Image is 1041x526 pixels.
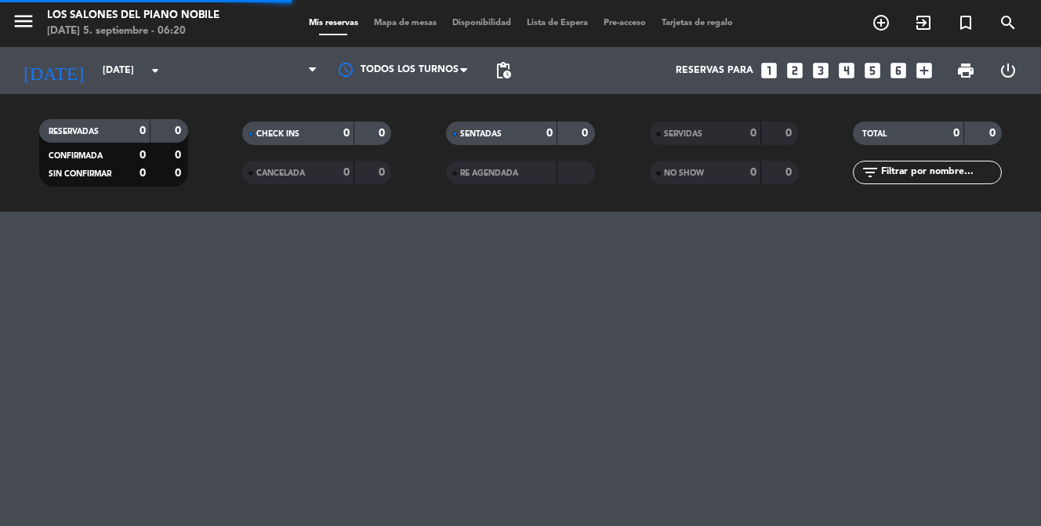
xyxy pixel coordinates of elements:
[861,163,880,182] i: filter_list
[989,128,999,139] strong: 0
[872,13,890,32] i: add_circle_outline
[379,128,388,139] strong: 0
[999,13,1017,32] i: search
[999,61,1017,80] i: power_settings_new
[664,130,702,138] span: SERVIDAS
[862,60,883,81] i: looks_5
[49,170,111,178] span: SIN CONFIRMAR
[654,19,741,27] span: Tarjetas de regalo
[379,167,388,178] strong: 0
[785,60,805,81] i: looks_two
[596,19,654,27] span: Pre-acceso
[953,128,959,139] strong: 0
[49,152,103,160] span: CONFIRMADA
[880,164,1001,181] input: Filtrar por nombre...
[175,125,184,136] strong: 0
[750,167,756,178] strong: 0
[460,169,518,177] span: RE AGENDADA
[546,128,553,139] strong: 0
[914,13,933,32] i: exit_to_app
[888,60,909,81] i: looks_6
[811,60,831,81] i: looks_3
[785,167,795,178] strong: 0
[12,9,35,33] i: menu
[12,9,35,38] button: menu
[140,150,146,161] strong: 0
[140,168,146,179] strong: 0
[47,24,219,39] div: [DATE] 5. septiembre - 06:20
[301,19,366,27] span: Mis reservas
[750,128,756,139] strong: 0
[47,8,219,24] div: Los Salones del Piano Nobile
[519,19,596,27] span: Lista de Espera
[759,60,779,81] i: looks_one
[956,13,975,32] i: turned_in_not
[914,60,934,81] i: add_box
[664,169,704,177] span: NO SHOW
[494,61,513,80] span: pending_actions
[956,61,975,80] span: print
[140,125,146,136] strong: 0
[256,130,299,138] span: CHECK INS
[987,47,1029,94] div: LOG OUT
[582,128,591,139] strong: 0
[676,65,753,76] span: Reservas para
[175,168,184,179] strong: 0
[146,61,165,80] i: arrow_drop_down
[366,19,444,27] span: Mapa de mesas
[460,130,502,138] span: SENTADAS
[785,128,795,139] strong: 0
[836,60,857,81] i: looks_4
[256,169,305,177] span: CANCELADA
[175,150,184,161] strong: 0
[343,167,350,178] strong: 0
[343,128,350,139] strong: 0
[862,130,887,138] span: TOTAL
[444,19,519,27] span: Disponibilidad
[12,53,95,88] i: [DATE]
[49,128,99,136] span: RESERVADAS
